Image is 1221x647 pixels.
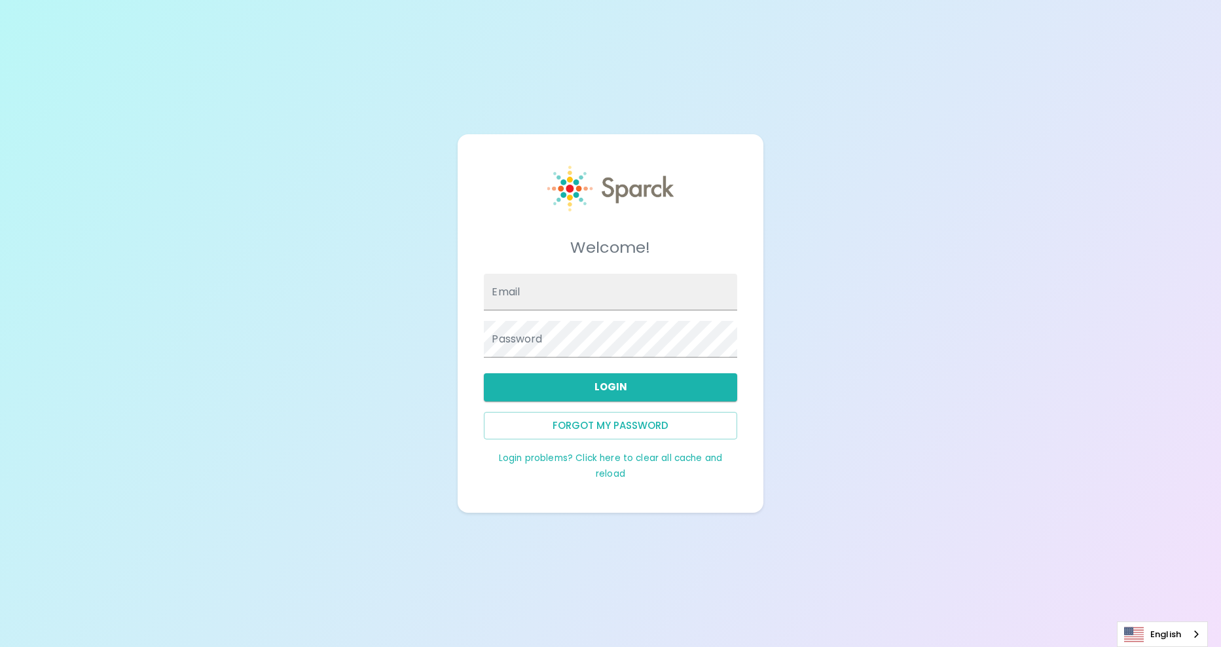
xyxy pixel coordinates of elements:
[484,373,737,401] button: Login
[547,166,674,212] img: Sparck logo
[484,412,737,439] button: Forgot my password
[499,452,722,480] a: Login problems? Click here to clear all cache and reload
[1117,621,1208,647] div: Language
[1117,621,1208,647] aside: Language selected: English
[484,237,737,258] h5: Welcome!
[1118,622,1207,646] a: English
